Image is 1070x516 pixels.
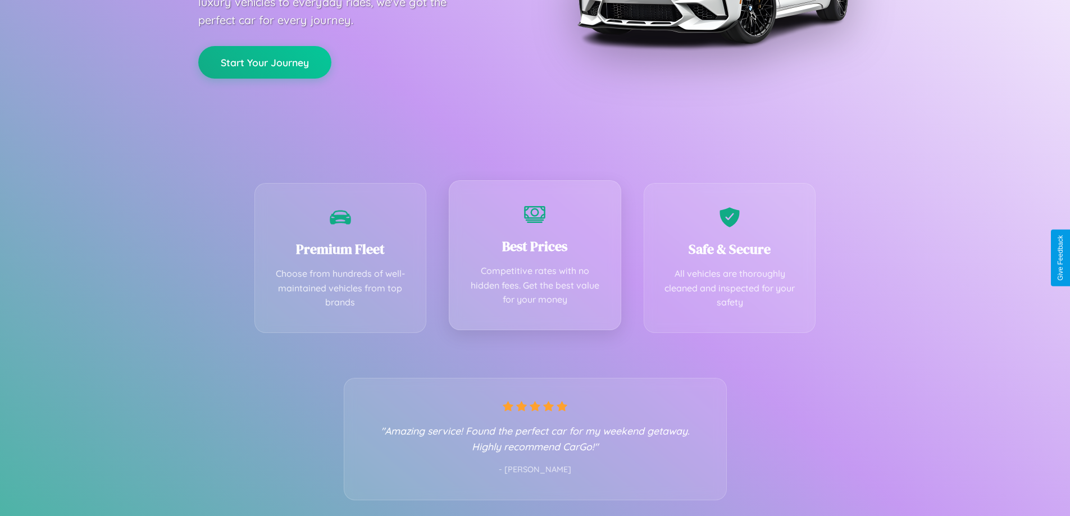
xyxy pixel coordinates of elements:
button: Start Your Journey [198,46,331,79]
p: - [PERSON_NAME] [367,463,704,477]
h3: Best Prices [466,237,604,255]
p: "Amazing service! Found the perfect car for my weekend getaway. Highly recommend CarGo!" [367,423,704,454]
h3: Premium Fleet [272,240,409,258]
p: Choose from hundreds of well-maintained vehicles from top brands [272,267,409,310]
p: Competitive rates with no hidden fees. Get the best value for your money [466,264,604,307]
h3: Safe & Secure [661,240,799,258]
div: Give Feedback [1057,235,1064,281]
p: All vehicles are thoroughly cleaned and inspected for your safety [661,267,799,310]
